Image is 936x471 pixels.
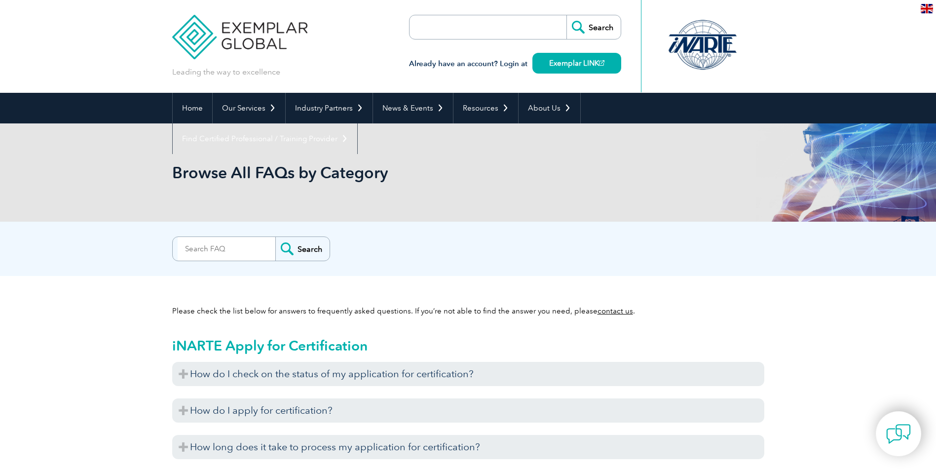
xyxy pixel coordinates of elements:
input: Search [275,237,330,261]
a: Home [173,93,212,123]
a: About Us [519,93,580,123]
h2: iNARTE Apply for Certification [172,338,764,353]
input: Search FAQ [178,237,275,261]
a: Resources [453,93,518,123]
a: Our Services [213,93,285,123]
a: Industry Partners [286,93,373,123]
a: contact us [598,307,633,315]
h3: Already have an account? Login at [409,58,621,70]
h3: How do I check on the status of my application for certification? [172,362,764,386]
h3: How do I apply for certification? [172,398,764,423]
a: Exemplar LINK [532,53,621,74]
a: Find Certified Professional / Training Provider [173,123,357,154]
a: News & Events [373,93,453,123]
img: open_square.png [599,60,604,66]
img: en [921,4,933,13]
p: Please check the list below for answers to frequently asked questions. If you’re not able to find... [172,306,764,316]
p: Leading the way to excellence [172,67,280,78]
img: contact-chat.png [886,422,911,446]
input: Search [566,15,621,39]
h3: How long does it take to process my application for certification? [172,435,764,459]
h1: Browse All FAQs by Category [172,163,551,182]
